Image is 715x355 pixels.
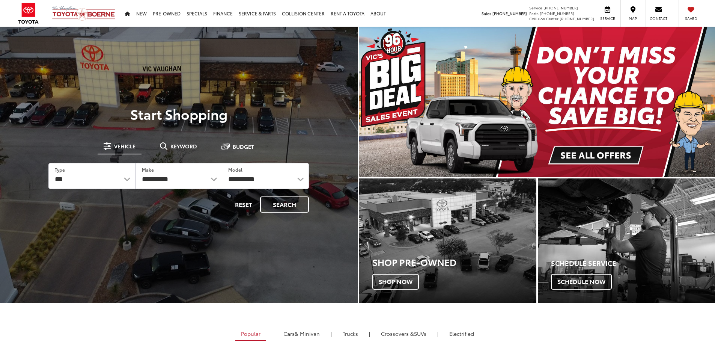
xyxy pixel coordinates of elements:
p: Start Shopping [32,106,326,121]
button: Reset [229,196,259,213]
li: | [269,330,274,337]
label: Model [228,166,242,173]
span: Contact [650,16,667,21]
span: Schedule Now [551,274,612,290]
span: Sales [482,11,491,16]
span: Service [529,5,542,11]
span: Parts [529,11,539,16]
a: Shop Pre-Owned Shop Now [359,178,536,303]
span: & Minivan [295,330,320,337]
span: Budget [233,144,254,149]
h4: Schedule Service [551,260,715,267]
li: | [367,330,372,337]
span: Service [599,16,616,21]
div: Toyota [359,178,536,303]
span: Keyword [170,144,197,149]
button: Search [260,196,309,213]
a: SUVs [375,327,432,340]
a: Electrified [444,327,480,340]
span: [PHONE_NUMBER] [540,11,574,16]
a: Cars [278,327,325,340]
span: Collision Center [529,16,558,21]
img: Vic Vaughan Toyota of Boerne [52,6,116,21]
div: Toyota [538,178,715,303]
a: Schedule Service Schedule Now [538,178,715,303]
span: Saved [683,16,699,21]
span: [PHONE_NUMBER] [560,16,594,21]
span: [PHONE_NUMBER] [543,5,578,11]
span: Map [625,16,641,21]
a: Trucks [337,327,364,340]
span: Shop Now [372,274,419,290]
span: Vehicle [114,144,135,149]
h3: Shop Pre-Owned [372,257,536,267]
span: [PHONE_NUMBER] [492,11,527,16]
span: Crossovers & [381,330,414,337]
li: | [329,330,334,337]
label: Type [55,166,65,173]
li: | [435,330,440,337]
label: Make [142,166,154,173]
a: Popular [235,327,266,341]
